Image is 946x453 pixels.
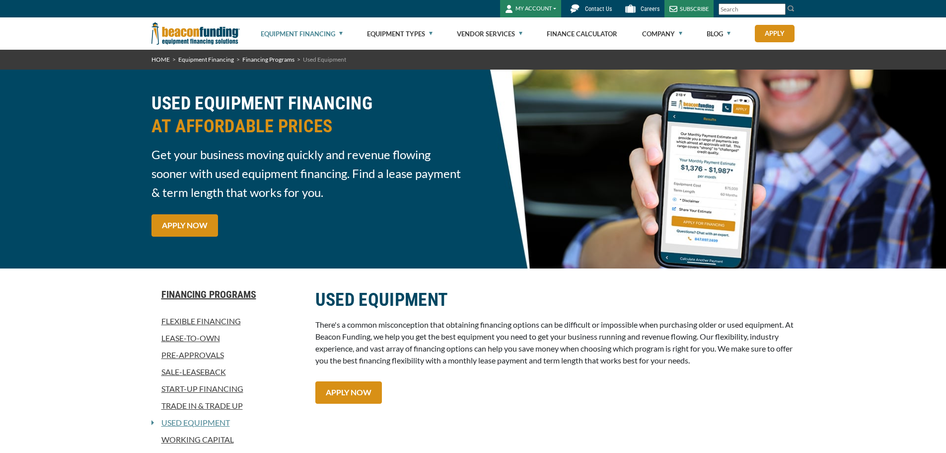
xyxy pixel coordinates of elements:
[315,319,795,366] p: There's a common misconception that obtaining financing options can be difficult or impossible wh...
[151,349,303,361] a: Pre-approvals
[178,56,234,63] a: Equipment Financing
[585,5,612,12] span: Contact Us
[315,381,382,404] a: APPLY NOW
[154,417,230,429] a: Used Equipment
[151,288,303,300] a: Financing Programs
[303,56,346,63] span: Used Equipment
[151,366,303,378] a: Sale-Leaseback
[151,332,303,344] a: Lease-To-Own
[242,56,294,63] a: Financing Programs
[367,18,433,50] a: Equipment Types
[641,5,659,12] span: Careers
[755,25,795,42] a: Apply
[151,315,303,327] a: Flexible Financing
[719,3,786,15] input: Search
[151,17,240,50] img: Beacon Funding Corporation logo
[547,18,617,50] a: Finance Calculator
[151,434,303,446] a: Working Capital
[151,145,467,202] span: Get your business moving quickly and revenue flowing sooner with used equipment financing. Find a...
[151,92,467,138] h2: USED EQUIPMENT FINANCING
[642,18,682,50] a: Company
[787,4,795,12] img: Search
[151,56,170,63] a: HOME
[775,5,783,13] a: Clear search text
[151,115,467,138] span: AT AFFORDABLE PRICES
[457,18,522,50] a: Vendor Services
[315,288,795,311] h2: USED EQUIPMENT
[151,400,303,412] a: Trade In & Trade Up
[151,383,303,395] a: Start-Up Financing
[151,214,218,237] a: APPLY NOW
[261,18,343,50] a: Equipment Financing
[707,18,730,50] a: Blog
